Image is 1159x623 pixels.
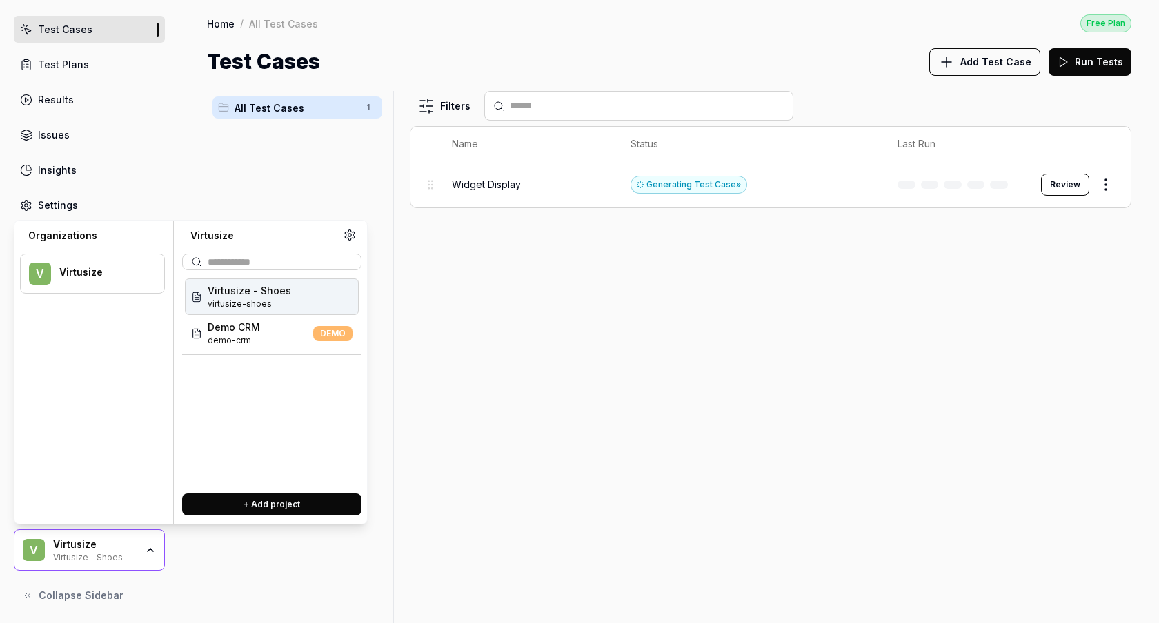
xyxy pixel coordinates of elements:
[344,229,356,245] a: Organization settings
[14,529,165,571] button: VVirtusizeVirtusize - Shoes
[182,276,361,482] div: Suggestions
[59,266,146,278] div: Virtusize
[29,263,51,285] span: V
[182,493,361,515] button: + Add project
[207,46,320,77] h1: Test Cases
[38,127,70,142] div: Issues
[1049,48,1131,76] button: Run Tests
[38,198,78,212] div: Settings
[208,283,291,298] span: Virtusize - Shoes
[929,48,1040,76] button: Add Test Case
[631,176,747,194] button: Generating Test Case»
[410,92,479,120] button: Filters
[20,254,165,294] button: VVirtusize
[14,86,165,113] a: Results
[23,539,45,561] span: V
[208,298,291,310] span: Project ID: 2rBr
[14,156,165,183] a: Insights
[360,99,377,116] span: 1
[235,101,357,115] span: All Test Cases
[207,17,235,30] a: Home
[410,161,1131,207] tr: Widget DisplayGenerating Test Case»Review
[53,538,136,551] div: Virtusize
[20,229,165,243] div: Organizations
[208,320,260,334] span: Demo CRM
[960,54,1031,69] span: Add Test Case
[14,51,165,78] a: Test Plans
[313,326,353,341] span: DEMO
[884,127,1027,161] th: Last Run
[182,229,344,243] div: Virtusize
[249,17,318,30] div: All Test Cases
[631,176,747,194] div: Generating Test Case »
[53,551,136,562] div: Virtusize - Shoes
[452,177,521,192] span: Widget Display
[38,22,92,37] div: Test Cases
[14,121,165,148] a: Issues
[14,582,165,609] button: Collapse Sidebar
[38,92,74,107] div: Results
[39,588,123,602] span: Collapse Sidebar
[14,16,165,43] a: Test Cases
[1041,174,1089,196] button: Review
[631,178,747,190] a: Generating Test Case»
[208,334,260,347] span: Project ID: dssc
[38,57,89,72] div: Test Plans
[240,17,244,30] div: /
[438,127,617,161] th: Name
[617,127,884,161] th: Status
[14,192,165,218] a: Settings
[38,163,77,177] div: Insights
[1080,14,1131,32] button: Free Plan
